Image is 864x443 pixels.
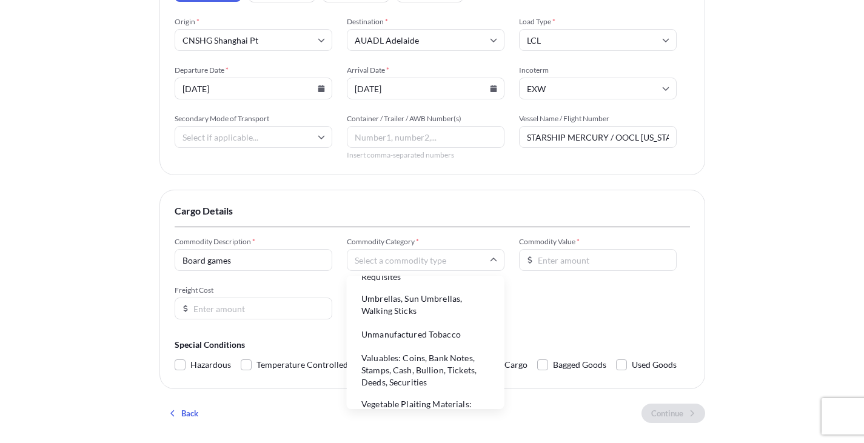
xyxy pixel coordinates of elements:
[519,78,677,99] input: Select...
[519,29,677,51] input: Select...
[519,65,677,75] span: Incoterm
[175,205,690,217] span: Cargo Details
[175,249,332,271] input: Describe the commodity
[519,17,677,27] span: Load Type
[175,114,332,124] span: Secondary Mode of Transport
[175,237,332,247] span: Commodity Description
[347,237,504,247] span: Commodity Category
[632,356,677,374] span: Used Goods
[519,114,677,124] span: Vessel Name / Flight Number
[175,29,332,51] input: Origin port
[175,298,332,319] input: Enter amount
[352,395,500,426] li: Vegetable Plaiting Materials: Bamboo, Rattans, Reeds
[159,404,208,423] button: Back
[553,356,606,374] span: Bagged Goods
[175,285,332,295] span: Freight Cost
[519,237,677,247] span: Commodity Value
[347,126,504,148] input: Number1, number2,...
[347,150,504,160] span: Insert comma-separated numbers
[347,29,504,51] input: Destination port
[347,78,504,99] input: MM/DD/YYYY
[175,17,332,27] span: Origin
[651,407,683,419] p: Continue
[175,65,332,75] span: Departure Date
[486,356,527,374] span: Bulk Cargo
[347,65,504,75] span: Arrival Date
[352,348,500,392] li: Valuables: Coins, Bank Notes, Stamps, Cash, Bullion, Tickets, Deeds, Securities
[347,17,504,27] span: Destination
[256,356,348,374] span: Temperature Controlled
[175,339,690,351] span: Special Conditions
[347,114,504,124] span: Container / Trailer / AWB Number(s)
[519,249,677,271] input: Enter amount
[352,323,500,346] li: Unmanufactured Tobacco
[190,356,231,374] span: Hazardous
[181,407,198,419] p: Back
[352,289,500,321] li: Umbrellas, Sun Umbrellas, Walking Sticks
[519,126,677,148] input: Enter name
[641,404,705,423] button: Continue
[175,78,332,99] input: MM/DD/YYYY
[175,126,332,148] input: Select if applicable...
[347,249,504,271] input: Select a commodity type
